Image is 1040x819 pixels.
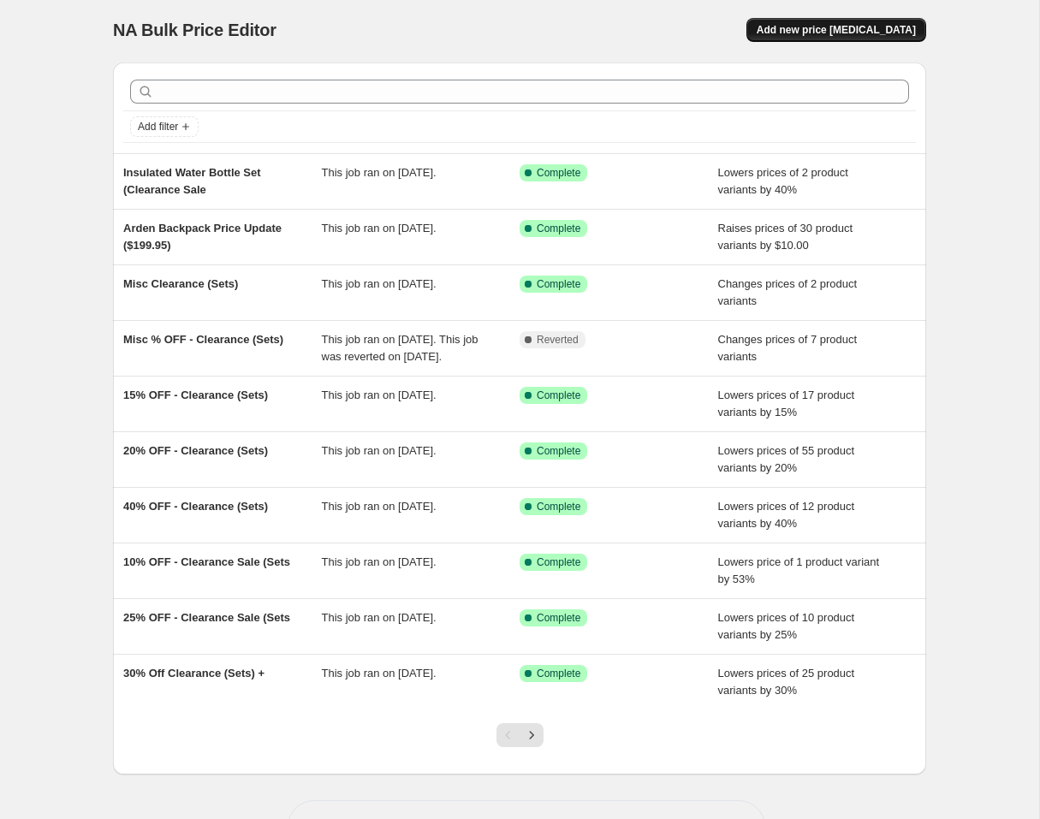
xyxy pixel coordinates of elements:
[123,222,282,252] span: Arden Backpack Price Update ($199.95)
[123,166,261,196] span: Insulated Water Bottle Set (Clearance Sale
[322,500,437,513] span: This job ran on [DATE].
[130,116,199,137] button: Add filter
[322,277,437,290] span: This job ran on [DATE].
[322,555,437,568] span: This job ran on [DATE].
[322,166,437,179] span: This job ran on [DATE].
[520,723,544,747] button: Next
[537,389,580,402] span: Complete
[537,222,580,235] span: Complete
[123,611,290,624] span: 25% OFF - Clearance Sale (Sets
[718,222,853,252] span: Raises prices of 30 product variants by $10.00
[322,389,437,401] span: This job ran on [DATE].
[718,333,858,363] span: Changes prices of 7 product variants
[746,18,926,42] button: Add new price [MEDICAL_DATA]
[718,444,855,474] span: Lowers prices of 55 product variants by 20%
[138,120,178,134] span: Add filter
[537,166,580,180] span: Complete
[537,555,580,569] span: Complete
[537,500,580,513] span: Complete
[537,444,580,458] span: Complete
[123,500,268,513] span: 40% OFF - Clearance (Sets)
[718,555,880,585] span: Lowers price of 1 product variant by 53%
[718,667,855,697] span: Lowers prices of 25 product variants by 30%
[718,500,855,530] span: Lowers prices of 12 product variants by 40%
[123,389,268,401] span: 15% OFF - Clearance (Sets)
[123,555,290,568] span: 10% OFF - Clearance Sale (Sets
[322,667,437,680] span: This job ran on [DATE].
[718,166,848,196] span: Lowers prices of 2 product variants by 40%
[537,667,580,680] span: Complete
[322,222,437,234] span: This job ran on [DATE].
[496,723,544,747] nav: Pagination
[718,389,855,418] span: Lowers prices of 17 product variants by 15%
[537,611,580,625] span: Complete
[757,23,916,37] span: Add new price [MEDICAL_DATA]
[322,333,478,363] span: This job ran on [DATE]. This job was reverted on [DATE].
[322,444,437,457] span: This job ran on [DATE].
[123,667,264,680] span: 30% Off Clearance (Sets) +
[322,611,437,624] span: This job ran on [DATE].
[123,277,238,290] span: Misc Clearance (Sets)
[113,21,276,39] span: NA Bulk Price Editor
[718,277,858,307] span: Changes prices of 2 product variants
[123,333,283,346] span: Misc % OFF - Clearance (Sets)
[718,611,855,641] span: Lowers prices of 10 product variants by 25%
[537,333,579,347] span: Reverted
[123,444,268,457] span: 20% OFF - Clearance (Sets)
[537,277,580,291] span: Complete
